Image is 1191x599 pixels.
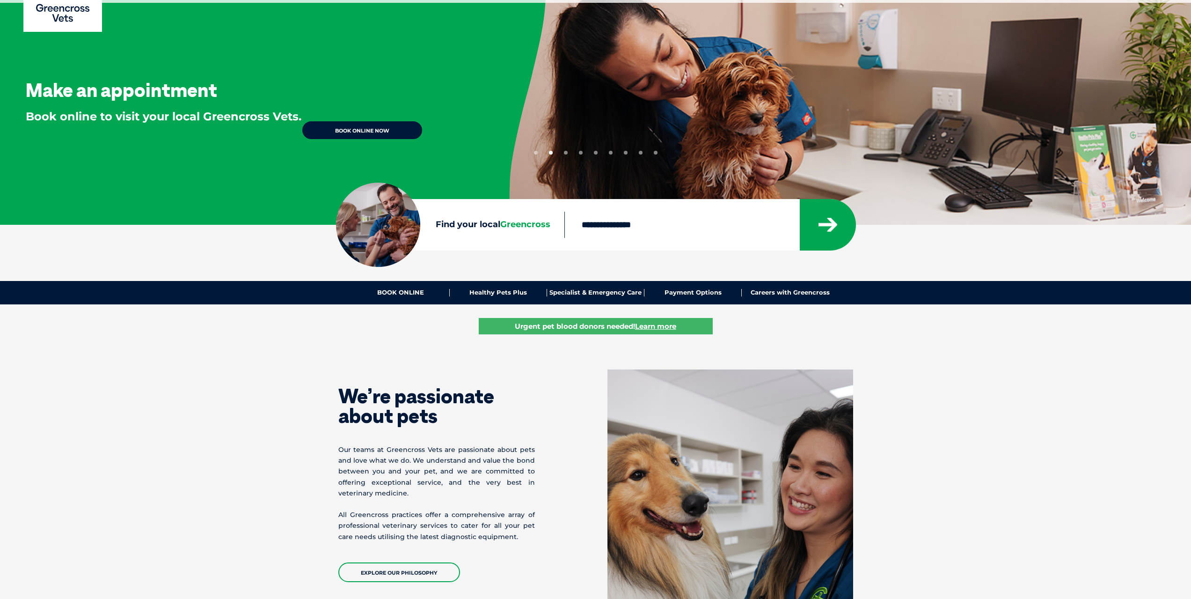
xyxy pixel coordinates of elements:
a: Payment Options [644,289,742,296]
a: Careers with Greencross [742,289,839,296]
button: 9 of 9 [654,151,658,155]
u: Learn more [635,322,676,331]
p: Our teams at Greencross Vets are passionate about pets and love what we do. We understand and val... [338,444,535,499]
button: 6 of 9 [609,151,613,155]
a: Healthy Pets Plus [450,289,547,296]
h1: We’re passionate about pets [338,386,535,426]
a: Urgent pet blood donors needed!Learn more [479,318,713,334]
button: 3 of 9 [564,151,568,155]
span: Greencross [500,219,550,229]
button: 1 of 9 [534,151,538,155]
label: Find your local [336,218,564,232]
h3: Make an appointment [26,81,217,99]
button: 2 of 9 [549,151,553,155]
a: BOOK ONLINE NOW [301,120,423,140]
button: 4 of 9 [579,151,583,155]
button: 7 of 9 [624,151,628,155]
a: EXPLORE OUR PHILOSOPHY [338,562,460,582]
p: Book online to visit your local Greencross Vets. [26,109,301,140]
a: Specialist & Emergency Care [547,289,644,296]
button: 5 of 9 [594,151,598,155]
button: 8 of 9 [639,151,643,155]
a: BOOK ONLINE [352,289,450,296]
p: All Greencross practices offer a comprehensive array of professional veterinary services to cater... [338,510,535,542]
